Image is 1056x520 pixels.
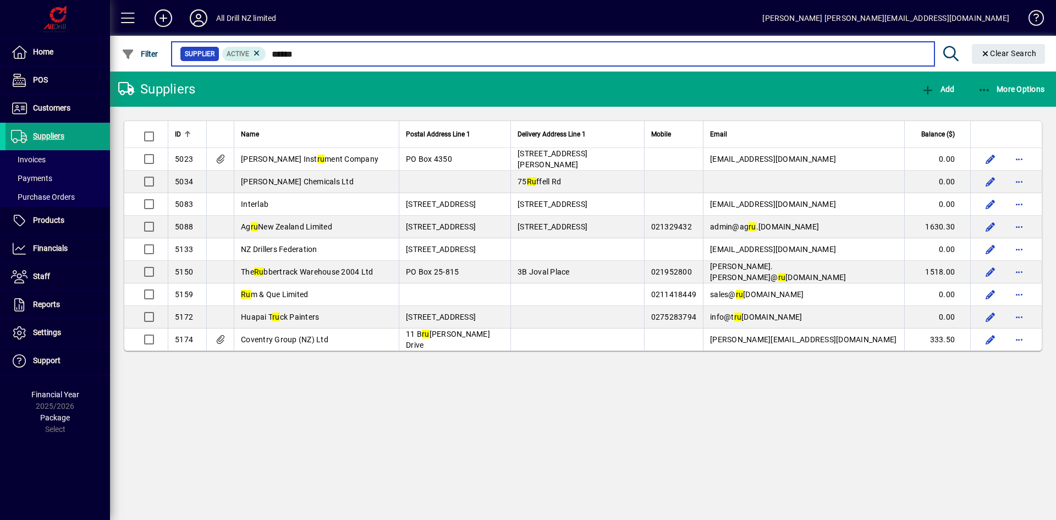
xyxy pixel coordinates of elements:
[216,9,277,27] div: All Drill NZ limited
[33,216,64,225] span: Products
[904,306,970,329] td: 0.00
[11,174,52,183] span: Payments
[5,95,110,122] a: Customers
[122,50,158,58] span: Filter
[5,319,110,347] a: Settings
[175,177,193,186] span: 5034
[40,413,70,422] span: Package
[33,47,53,56] span: Home
[5,169,110,188] a: Payments
[5,347,110,375] a: Support
[241,128,392,140] div: Name
[734,313,742,321] em: ru
[778,273,786,282] em: ru
[406,245,476,254] span: [STREET_ADDRESS]
[33,244,68,253] span: Financials
[1010,150,1028,168] button: More options
[975,79,1048,99] button: More Options
[710,200,836,209] span: [EMAIL_ADDRESS][DOMAIN_NAME]
[175,128,200,140] div: ID
[981,49,1037,58] span: Clear Search
[1010,263,1028,281] button: More options
[518,128,586,140] span: Delivery Address Line 1
[119,44,161,64] button: Filter
[33,328,61,337] span: Settings
[175,245,193,254] span: 5133
[1010,173,1028,190] button: More options
[146,8,181,28] button: Add
[33,103,70,112] span: Customers
[904,261,970,283] td: 1518.00
[5,67,110,94] a: POS
[5,150,110,169] a: Invoices
[5,235,110,262] a: Financials
[982,263,999,281] button: Edit
[982,195,999,213] button: Edit
[5,207,110,234] a: Products
[241,267,373,276] span: The bbertrack Warehouse 2004 Ltd
[175,290,193,299] span: 5159
[1020,2,1042,38] a: Knowledge Base
[33,75,48,84] span: POS
[911,128,965,140] div: Balance ($)
[762,9,1009,27] div: [PERSON_NAME] [PERSON_NAME][EMAIL_ADDRESS][DOMAIN_NAME]
[972,44,1046,64] button: Clear
[406,330,490,349] span: 11 B [PERSON_NAME] Drive
[11,155,46,164] span: Invoices
[710,290,804,299] span: sales@ [DOMAIN_NAME]
[904,171,970,193] td: 0.00
[33,272,50,281] span: Staff
[982,331,999,348] button: Edit
[118,80,195,98] div: Suppliers
[518,267,570,276] span: 3B Joval Place
[175,128,181,140] span: ID
[710,262,846,282] span: [PERSON_NAME].[PERSON_NAME]@ [DOMAIN_NAME]
[710,155,836,163] span: [EMAIL_ADDRESS][DOMAIN_NAME]
[904,283,970,306] td: 0.00
[33,132,64,140] span: Suppliers
[651,128,697,140] div: Mobile
[241,245,317,254] span: NZ Drillers Federation
[185,48,215,59] span: Supplier
[5,188,110,206] a: Purchase Orders
[241,155,378,163] span: [PERSON_NAME] Inst ment Company
[241,290,251,299] em: Ru
[1010,240,1028,258] button: More options
[651,290,697,299] span: 0211418449
[710,245,836,254] span: [EMAIL_ADDRESS][DOMAIN_NAME]
[527,177,537,186] em: Ru
[406,313,476,321] span: [STREET_ADDRESS]
[919,79,957,99] button: Add
[241,313,319,321] span: Huapai T ck Painters
[406,200,476,209] span: [STREET_ADDRESS]
[175,200,193,209] span: 5083
[5,263,110,291] a: Staff
[241,335,328,344] span: Coventry Group (NZ) Ltd
[982,286,999,303] button: Edit
[1010,331,1028,348] button: More options
[33,356,61,365] span: Support
[710,128,727,140] span: Email
[175,155,193,163] span: 5023
[406,267,459,276] span: PO Box 25-815
[651,222,692,231] span: 021329432
[518,200,587,209] span: [STREET_ADDRESS]
[175,267,193,276] span: 5150
[982,308,999,326] button: Edit
[982,218,999,236] button: Edit
[254,267,264,276] em: Ru
[175,313,193,321] span: 5172
[904,329,970,351] td: 333.50
[651,267,692,276] span: 021952800
[241,222,332,231] span: Ag New Zealand Limited
[1010,286,1028,303] button: More options
[406,222,476,231] span: [STREET_ADDRESS]
[422,330,430,338] em: ru
[241,290,308,299] span: m & Que Limited
[921,85,954,94] span: Add
[710,335,897,344] span: [PERSON_NAME][EMAIL_ADDRESS][DOMAIN_NAME]
[175,335,193,344] span: 5174
[1010,195,1028,213] button: More options
[33,300,60,309] span: Reports
[982,150,999,168] button: Edit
